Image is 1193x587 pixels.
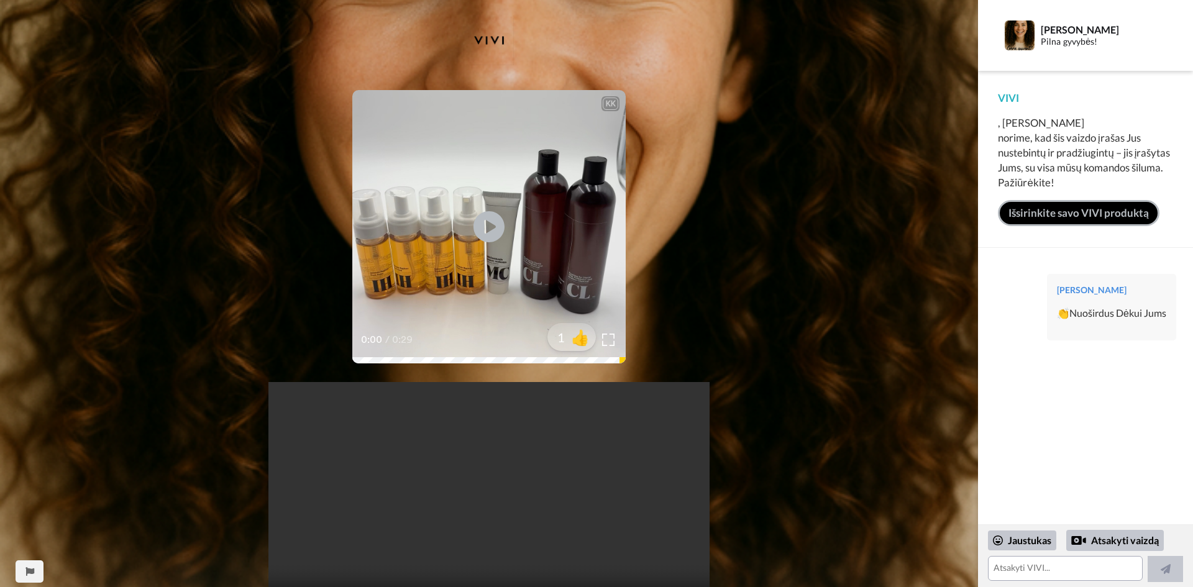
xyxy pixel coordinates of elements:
font: KK [606,100,616,107]
font: 1 [557,330,565,345]
font: norime, kad šis vaizdo įrašas Jus nustebintų ir pradžiugintų – jis įrašytas Jums, su visa mūsų ko... [998,131,1170,189]
font: , [PERSON_NAME] [998,116,1084,129]
font: 👍 [571,328,590,346]
button: 1👍 [547,323,596,351]
font: VIVI [998,91,1019,104]
font: [PERSON_NAME] [1041,24,1119,35]
font: 👏Nuoširdus Dėkui Jums [1057,307,1166,319]
font: [PERSON_NAME] [1057,284,1127,295]
img: 82ca03c0-ae48-4968-b5c3-f088d9de5c8a [464,16,514,65]
font: Išsirinkite savo VIVI produktą [1008,206,1149,219]
font: 0:00 [361,335,382,345]
font: Jaustukas [1008,534,1051,546]
div: Atsakyti vaizdo įrašu [1071,533,1086,548]
font: / [385,335,390,345]
font: 0:29 [392,335,413,345]
a: Išsirinkite savo VIVI produktą [998,200,1159,226]
img: Visas ekranas [602,334,615,346]
font: Pilna gyvybės! [1041,36,1097,47]
img: Profilio paveikslėlis [1005,20,1035,50]
font: Atsakyti vaizdą [1091,534,1159,546]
